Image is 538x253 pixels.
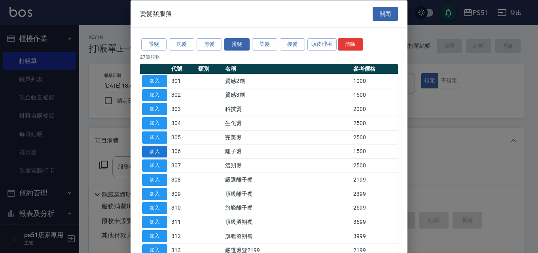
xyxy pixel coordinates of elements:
td: 2500 [351,158,398,172]
td: 301 [169,74,196,88]
button: 加入 [142,216,167,228]
button: 加入 [142,75,167,87]
td: 完美燙 [223,130,351,144]
th: 類別 [196,64,223,74]
button: 頭皮理療 [307,38,337,51]
button: 加入 [142,131,167,143]
td: 309 [169,187,196,201]
td: 310 [169,201,196,215]
button: 護髮 [141,38,167,51]
th: 參考價格 [351,64,398,74]
td: 3999 [351,229,398,243]
button: 加入 [142,174,167,186]
td: 2000 [351,102,398,116]
button: 接髮 [280,38,305,51]
button: 染髮 [252,38,277,51]
td: 308 [169,172,196,187]
td: 嚴選離子餐 [223,172,351,187]
td: 2399 [351,187,398,201]
td: 2500 [351,130,398,144]
td: 305 [169,130,196,144]
td: 3699 [351,215,398,229]
td: 304 [169,116,196,130]
td: 生化燙 [223,116,351,130]
td: 302 [169,88,196,102]
td: 2599 [351,201,398,215]
button: 加入 [142,202,167,214]
td: 312 [169,229,196,243]
button: 加入 [142,159,167,172]
td: 頂級離子餐 [223,187,351,201]
td: 質感2劑 [223,74,351,88]
button: 剪髮 [197,38,222,51]
button: 加入 [142,89,167,101]
td: 1000 [351,74,398,88]
td: 1500 [351,144,398,159]
td: 306 [169,144,196,159]
td: 2199 [351,172,398,187]
th: 名稱 [223,64,351,74]
button: 加入 [142,230,167,242]
button: 洗髮 [169,38,194,51]
td: 頂級溫朔餐 [223,215,351,229]
button: 清除 [338,38,363,51]
button: 關閉 [373,6,398,21]
button: 加入 [142,145,167,157]
td: 溫朔燙 [223,158,351,172]
button: 加入 [142,103,167,115]
button: 燙髮 [224,38,250,51]
td: 旗艦溫朔餐 [223,229,351,243]
button: 加入 [142,187,167,200]
td: 307 [169,158,196,172]
td: 旗艦離子餐 [223,201,351,215]
th: 代號 [169,64,196,74]
td: 303 [169,102,196,116]
td: 1500 [351,88,398,102]
p: 27 筆服務 [140,53,398,60]
td: 離子燙 [223,144,351,159]
td: 311 [169,215,196,229]
td: 質感3劑 [223,88,351,102]
td: 科技燙 [223,102,351,116]
span: 燙髮類服務 [140,9,172,17]
button: 加入 [142,117,167,129]
td: 2500 [351,116,398,130]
